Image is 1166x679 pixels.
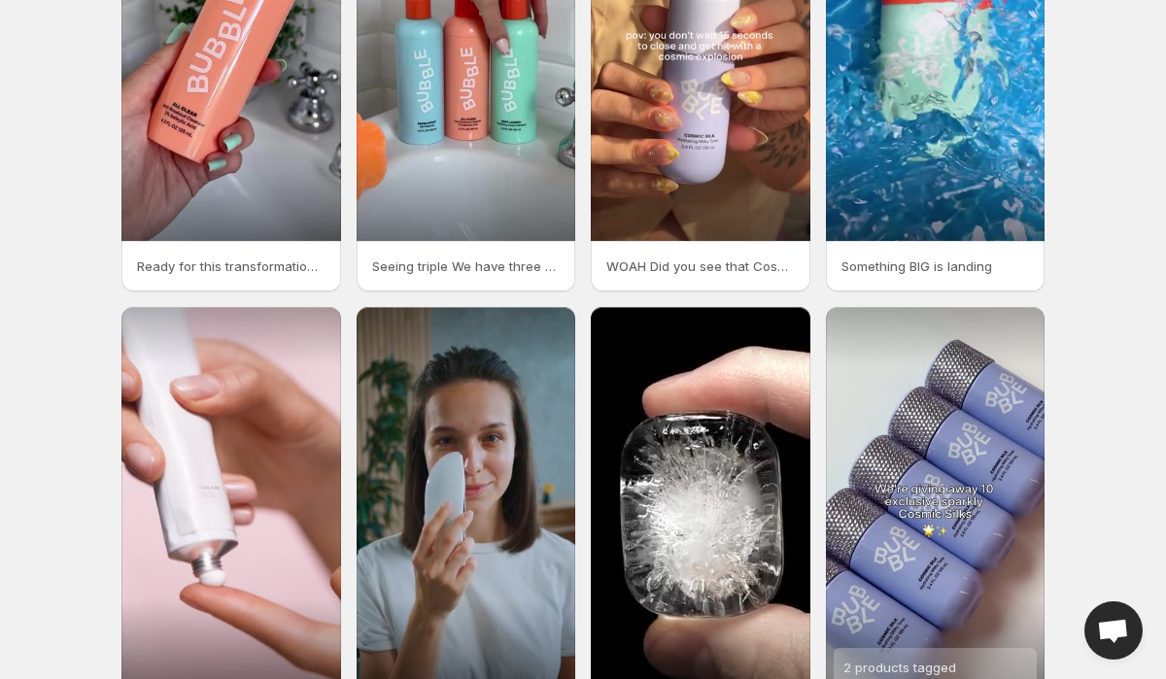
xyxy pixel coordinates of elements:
[841,256,1030,276] p: Something BIG is landing
[1084,601,1143,660] div: Open chat
[606,256,795,276] p: WOAH Did you see that Cosmic Silks packaging has a little [PERSON_NAME] If you dont wait 15 secon...
[372,256,561,276] p: Seeing triple We have three cleansers for you to choose from but which is best for you Lets break...
[843,660,956,675] span: 2 products tagged
[137,256,326,276] p: Ready for this transformation All Clear was developed with dermatologists to help treat and preve...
